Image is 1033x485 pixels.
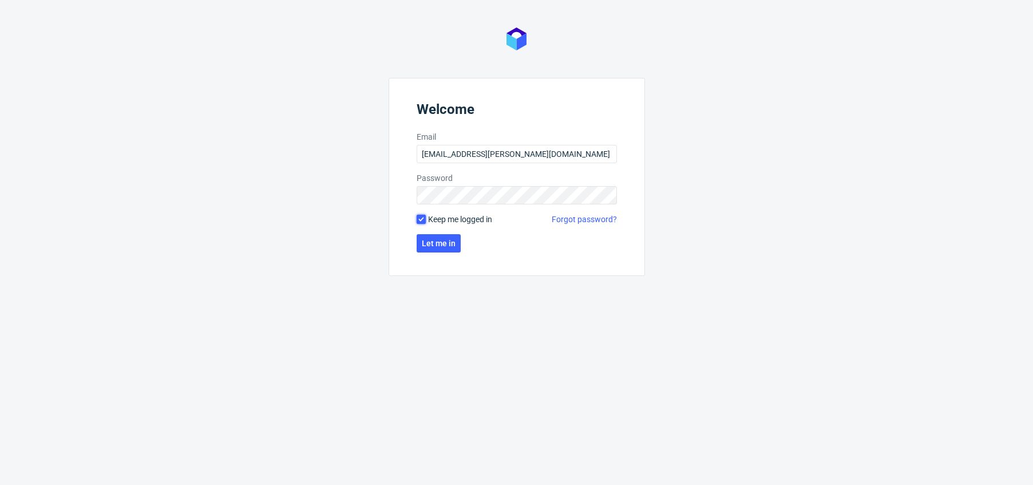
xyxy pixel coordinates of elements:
a: Forgot password? [552,214,617,225]
label: Email [417,131,617,143]
button: Let me in [417,234,461,253]
span: Let me in [422,239,456,247]
label: Password [417,172,617,184]
span: Keep me logged in [428,214,492,225]
header: Welcome [417,101,617,122]
input: you@youremail.com [417,145,617,163]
